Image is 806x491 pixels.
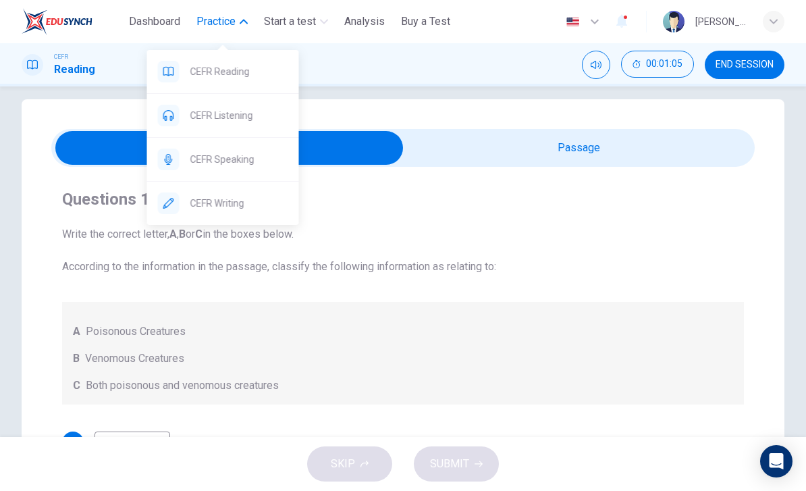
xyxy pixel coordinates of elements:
div: Hide [621,51,694,79]
a: ELTC logo [22,8,124,35]
h1: Reading [54,61,95,78]
div: [PERSON_NAME] [695,14,747,30]
span: C [73,378,80,394]
button: Start a test [259,9,333,34]
div: CEFR Writing [147,182,299,225]
span: Both poisonous and venomous creatures [86,378,279,394]
div: Open Intercom Messenger [760,445,792,477]
div: CEFR Listening [147,94,299,137]
span: CEFR Listening [190,107,288,124]
span: Venomous Creatures [85,351,184,367]
span: 00:01:05 [646,59,682,70]
span: Practice [196,14,236,30]
span: CEFR [54,52,68,61]
button: Practice [191,9,253,34]
span: Analysis [344,14,385,30]
button: Dashboard [124,9,186,34]
h4: Questions 1 - 3 [62,188,744,210]
img: en [564,17,581,27]
button: Analysis [339,9,390,34]
button: Buy a Test [396,9,456,34]
span: CEFR Writing [190,195,288,211]
span: END SESSION [716,59,774,70]
span: CEFR Reading [190,63,288,80]
span: Write the correct letter, , or in the boxes below. According to the information in the passage, c... [62,226,744,275]
span: B [73,351,80,367]
img: Profile picture [663,11,684,32]
span: Start a test [264,14,316,30]
b: B [179,228,186,240]
span: Dashboard [129,14,180,30]
span: A [73,324,80,340]
div: CEFR Reading [147,50,299,93]
b: A [169,228,177,240]
button: END SESSION [705,51,784,79]
button: 00:01:05 [621,51,694,78]
b: C [195,228,203,240]
img: ELTC logo [22,8,92,35]
span: Poisonous Creatures [86,324,186,340]
span: CEFR Speaking [190,151,288,167]
span: Buy a Test [401,14,450,30]
div: CEFR Speaking [147,138,299,181]
div: Mute [582,51,610,79]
